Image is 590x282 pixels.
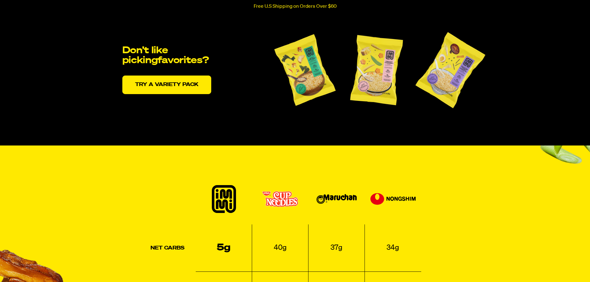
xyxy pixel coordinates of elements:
[269,27,340,113] img: immi Spicy Red Miso
[262,191,298,207] img: Cup Noodles
[212,185,236,213] img: immi
[317,194,357,204] img: Maruchan
[122,46,221,66] h2: Don’t like picking favorites?
[254,4,337,9] p: Free U.S Shipping on Orders Over $60
[413,27,488,113] img: immi Roasted Pork Tonkotsu
[252,224,308,272] td: 40g
[139,224,196,272] th: Net Carbs
[122,76,211,94] a: Try a variety pack
[308,224,365,272] td: 37g
[365,224,421,272] td: 34g
[345,27,408,113] img: immi Creamy Chicken
[370,193,416,205] img: Nongshim
[196,224,252,272] td: 5g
